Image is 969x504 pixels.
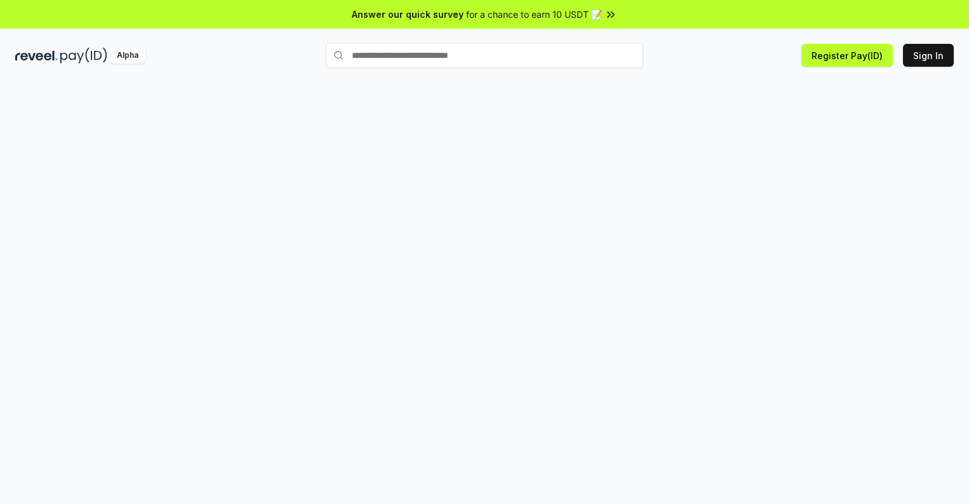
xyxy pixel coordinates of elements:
[110,48,145,64] div: Alpha
[15,48,58,64] img: reveel_dark
[352,8,464,21] span: Answer our quick survey
[801,44,893,67] button: Register Pay(ID)
[60,48,107,64] img: pay_id
[903,44,954,67] button: Sign In
[466,8,602,21] span: for a chance to earn 10 USDT 📝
